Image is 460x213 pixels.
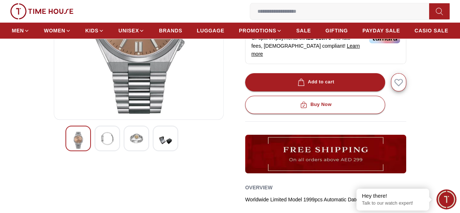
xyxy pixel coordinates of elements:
div: Buy Now [299,100,331,109]
div: Add to cart [296,78,334,86]
a: MEN [12,24,29,37]
span: MEN [12,27,24,34]
p: Worldwide Limited Model 1999pcs Automatic Date display [245,196,406,203]
a: LUGGAGE [197,24,224,37]
a: PROMOTIONS [239,24,282,37]
div: Or split in 4 payments of - No late fees, [DEMOGRAPHIC_DATA] compliant! [245,28,406,64]
a: KIDS [85,24,104,37]
button: Add to cart [245,73,385,91]
span: LUGGAGE [197,27,224,34]
button: Buy Now [245,96,385,114]
span: AED 510.75 [303,35,331,41]
div: Chat Widget [436,189,456,209]
img: ... [245,135,406,173]
span: BRANDS [159,27,182,34]
span: Learn more [251,43,360,57]
a: UNISEX [119,24,144,37]
span: WOMEN [44,27,65,34]
p: Talk to our watch expert! [362,200,424,206]
img: MECHANICAL MEN - NJ0158-89Y [159,132,172,149]
a: SALE [296,24,311,37]
span: UNISEX [119,27,139,34]
img: MECHANICAL MEN - NJ0158-89Y [101,132,114,145]
a: GIFTING [325,24,348,37]
span: CASIO SALE [415,27,448,34]
span: PROMOTIONS [239,27,276,34]
img: MECHANICAL MEN - NJ0158-89Y [72,132,85,149]
a: BRANDS [159,24,182,37]
div: Hey there! [362,192,424,200]
span: GIFTING [325,27,348,34]
h2: Overview [245,182,272,193]
span: SALE [296,27,311,34]
img: ... [10,3,73,19]
span: KIDS [85,27,99,34]
a: WOMEN [44,24,71,37]
a: CASIO SALE [415,24,448,37]
img: MECHANICAL MEN - NJ0158-89Y [130,132,143,145]
span: PAYDAY SALE [362,27,400,34]
a: PAYDAY SALE [362,24,400,37]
